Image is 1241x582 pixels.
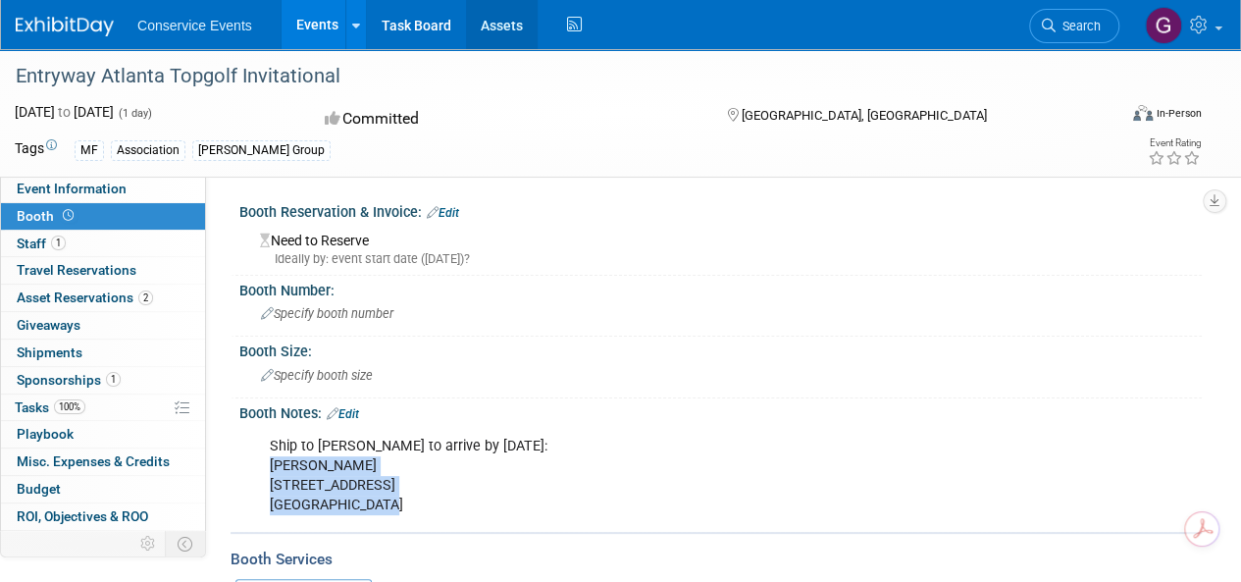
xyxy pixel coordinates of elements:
span: Conservice Events [137,18,252,33]
div: Need to Reserve [254,226,1187,268]
span: Playbook [17,426,74,442]
div: Ideally by: event start date ([DATE])? [260,250,1187,268]
a: Shipments [1,340,205,366]
div: Committed [319,102,695,136]
img: Gayle Reese [1145,7,1182,44]
a: Edit [327,407,359,421]
span: 100% [54,399,85,414]
div: Booth Reservation & Invoice: [239,197,1202,223]
a: Sponsorships1 [1,367,205,394]
img: Format-Inperson.png [1133,105,1153,121]
span: Sponsorships [17,372,121,388]
span: Tasks [15,399,85,415]
span: Booth [17,208,78,224]
span: to [55,104,74,120]
a: Asset Reservations2 [1,285,205,311]
span: Travel Reservations [17,262,136,278]
span: Specify booth size [261,368,373,383]
a: Event Information [1,176,205,202]
span: [GEOGRAPHIC_DATA], [GEOGRAPHIC_DATA] [741,108,986,123]
span: 1 [51,236,66,250]
div: Booth Notes: [239,398,1202,424]
td: Toggle Event Tabs [166,531,206,556]
a: Staff1 [1,231,205,257]
span: Booth not reserved yet [59,208,78,223]
a: Tasks100% [1,395,205,421]
span: (1 day) [117,107,152,120]
td: Tags [15,138,57,161]
a: Misc. Expenses & Credits [1,449,205,475]
span: [DATE] [DATE] [15,104,114,120]
span: Event Information [17,181,127,196]
a: Edit [427,206,459,220]
div: Booth Services [231,549,1202,570]
div: Association [111,140,185,161]
a: ROI, Objectives & ROO [1,503,205,530]
span: 1 [106,372,121,387]
span: 2 [138,291,153,305]
div: Event Format [1028,102,1202,132]
div: Event Rating [1148,138,1201,148]
span: Misc. Expenses & Credits [17,453,170,469]
td: Personalize Event Tab Strip [131,531,166,556]
span: Specify booth number [261,306,393,321]
a: Search [1029,9,1119,43]
a: Booth [1,203,205,230]
span: ROI, Objectives & ROO [17,508,148,524]
div: In-Person [1156,106,1202,121]
a: Playbook [1,421,205,448]
a: Travel Reservations [1,257,205,284]
div: [PERSON_NAME] Group [192,140,331,161]
span: Budget [17,481,61,497]
div: Booth Number: [239,276,1202,300]
img: ExhibitDay [16,17,114,36]
span: Asset Reservations [17,290,153,305]
a: Budget [1,476,205,503]
div: Booth Size: [239,337,1202,361]
span: Giveaways [17,317,80,333]
a: Giveaways [1,312,205,339]
span: Staff [17,236,66,251]
span: Search [1056,19,1101,33]
div: Entryway Atlanta Topgolf Invitational [9,59,1101,94]
div: MF [75,140,104,161]
span: Shipments [17,344,82,360]
div: Ship to [PERSON_NAME] to arrive by [DATE]: [PERSON_NAME] [STREET_ADDRESS] [GEOGRAPHIC_DATA] [256,427,1011,525]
